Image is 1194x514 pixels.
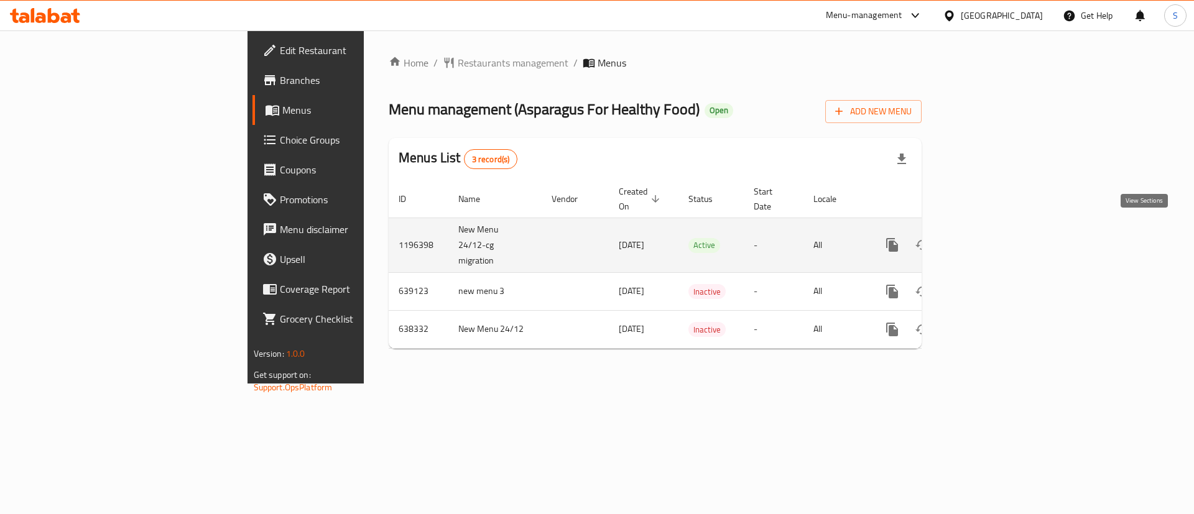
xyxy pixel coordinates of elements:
[399,149,517,169] h2: Menus List
[826,8,902,23] div: Menu-management
[448,310,542,348] td: New Menu 24/12
[1173,9,1178,22] span: S
[389,55,922,70] nav: breadcrumb
[280,162,437,177] span: Coupons
[280,282,437,296] span: Coverage Report
[803,272,868,310] td: All
[813,191,853,206] span: Locale
[280,311,437,326] span: Grocery Checklist
[688,285,726,299] span: Inactive
[465,154,517,165] span: 3 record(s)
[868,180,1007,218] th: Actions
[252,244,447,274] a: Upsell
[835,104,912,119] span: Add New Menu
[254,367,311,383] span: Get support on:
[464,149,518,169] div: Total records count
[280,43,437,58] span: Edit Restaurant
[282,103,437,117] span: Menus
[619,283,644,299] span: [DATE]
[619,184,664,214] span: Created On
[688,323,726,337] span: Inactive
[887,144,917,174] div: Export file
[254,379,333,395] a: Support.OpsPlatform
[877,230,907,260] button: more
[803,310,868,348] td: All
[573,55,578,70] li: /
[744,272,803,310] td: -
[961,9,1043,22] div: [GEOGRAPHIC_DATA]
[280,73,437,88] span: Branches
[705,105,733,116] span: Open
[399,191,422,206] span: ID
[280,132,437,147] span: Choice Groups
[443,55,568,70] a: Restaurants management
[286,346,305,362] span: 1.0.0
[280,252,437,267] span: Upsell
[552,191,594,206] span: Vendor
[448,218,542,272] td: New Menu 24/12-cg migration
[252,125,447,155] a: Choice Groups
[252,274,447,304] a: Coverage Report
[705,103,733,118] div: Open
[803,218,868,272] td: All
[598,55,626,70] span: Menus
[252,65,447,95] a: Branches
[458,55,568,70] span: Restaurants management
[688,238,720,253] div: Active
[688,191,729,206] span: Status
[619,237,644,253] span: [DATE]
[688,238,720,252] span: Active
[688,322,726,337] div: Inactive
[877,277,907,306] button: more
[877,314,907,344] button: more
[252,214,447,244] a: Menu disclaimer
[448,272,542,310] td: new menu 3
[252,95,447,125] a: Menus
[389,95,700,123] span: Menu management ( Asparagus For Healthy Food )
[252,304,447,334] a: Grocery Checklist
[252,35,447,65] a: Edit Restaurant
[907,230,937,260] button: Change Status
[252,155,447,185] a: Coupons
[825,100,922,123] button: Add New Menu
[252,185,447,214] a: Promotions
[280,222,437,237] span: Menu disclaimer
[280,192,437,207] span: Promotions
[389,180,1007,349] table: enhanced table
[688,284,726,299] div: Inactive
[744,310,803,348] td: -
[254,346,284,362] span: Version:
[458,191,496,206] span: Name
[754,184,789,214] span: Start Date
[744,218,803,272] td: -
[619,321,644,337] span: [DATE]
[907,277,937,306] button: Change Status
